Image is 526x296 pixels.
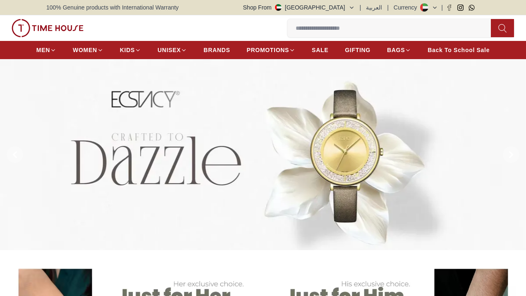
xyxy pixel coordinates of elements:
button: العربية [366,3,382,12]
a: Back To School Sale [428,43,490,57]
span: UNISEX [158,46,181,54]
span: SALE [312,46,328,54]
span: BRANDS [203,46,230,54]
span: KIDS [120,46,135,54]
a: Whatsapp [469,5,475,11]
a: MEN [36,43,56,57]
span: | [387,3,389,12]
a: Facebook [446,5,452,11]
img: United Arab Emirates [275,4,282,11]
span: Back To School Sale [428,46,490,54]
span: BAGS [387,46,405,54]
span: MEN [36,46,50,54]
div: Currency [394,3,421,12]
button: Shop From[GEOGRAPHIC_DATA] [243,3,355,12]
a: SALE [312,43,328,57]
a: GIFTING [345,43,371,57]
img: ... [12,19,84,37]
a: UNISEX [158,43,187,57]
span: | [360,3,361,12]
span: 100% Genuine products with International Warranty [46,3,179,12]
span: PROMOTIONS [246,46,289,54]
a: BRANDS [203,43,230,57]
a: PROMOTIONS [246,43,295,57]
a: WOMEN [73,43,103,57]
a: BAGS [387,43,411,57]
span: | [441,3,443,12]
span: WOMEN [73,46,97,54]
a: KIDS [120,43,141,57]
a: Instagram [457,5,464,11]
span: GIFTING [345,46,371,54]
